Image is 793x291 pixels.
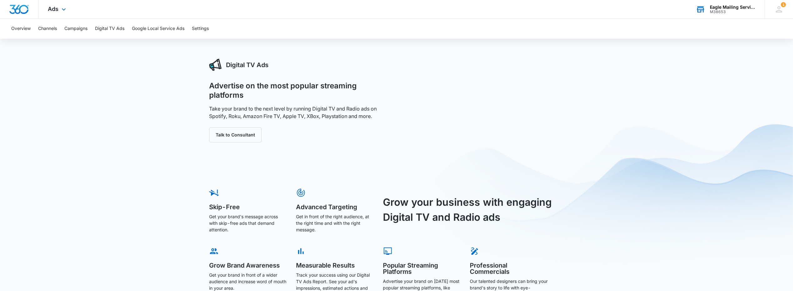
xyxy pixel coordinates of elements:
[226,60,269,70] h3: Digital TV Ads
[404,59,584,160] iframe: 5 Reasons Why Digital TV Works So Well
[38,19,57,39] button: Channels
[209,127,262,142] button: Talk to Consultant
[64,19,88,39] button: Campaigns
[383,262,461,275] h5: Popular Streaming Platforms
[95,19,124,39] button: Digital TV Ads
[209,262,287,269] h5: Grow Brand Awareness
[192,19,209,39] button: Settings
[383,195,559,225] h3: Grow your business with engaging Digital TV and Radio ads
[296,213,374,233] p: Get in front of the right audience, at the right time and with the right message.
[781,2,786,7] div: notifications count
[11,19,31,39] button: Overview
[296,204,374,210] h5: Advanced Targeting
[209,81,390,100] h1: Advertise on the most popular streaming platforms
[470,262,548,275] h5: Professional Commercials
[781,2,786,7] span: 1
[296,262,374,269] h5: Measurable Results
[48,6,58,12] span: Ads
[710,10,755,14] div: account id
[209,204,287,210] h5: Skip-Free
[209,105,390,120] p: Take your brand to the next level by running Digital TV and Radio ads on Spotify, Roku, Amazon Fi...
[710,5,755,10] div: account name
[132,19,184,39] button: Google Local Service Ads
[209,213,287,233] p: Get your brand's message across with skip-free ads that demand attention.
